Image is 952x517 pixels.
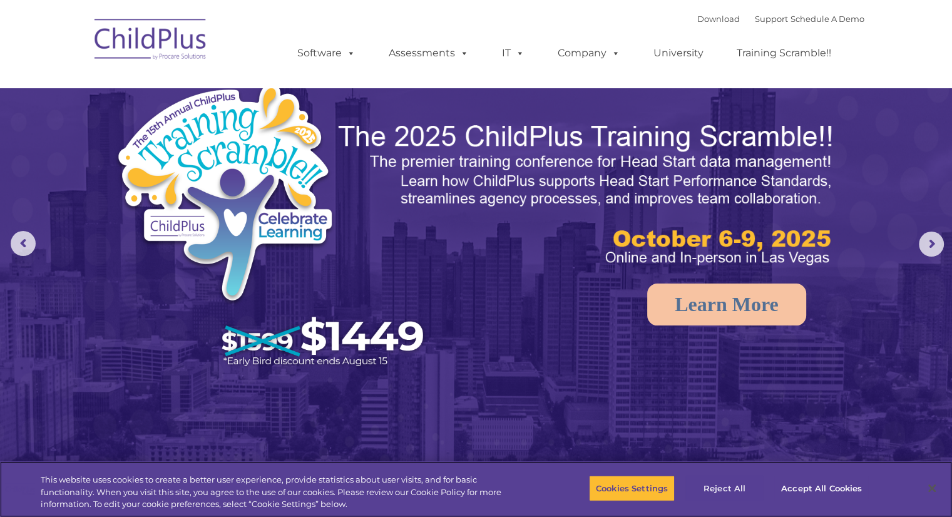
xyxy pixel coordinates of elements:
a: Support [755,14,788,24]
a: University [641,41,716,66]
span: Phone number [174,134,227,143]
button: Reject All [685,475,764,501]
a: Download [697,14,740,24]
img: ChildPlus by Procare Solutions [88,10,213,73]
a: Schedule A Demo [791,14,864,24]
button: Cookies Settings [589,475,675,501]
a: Training Scramble!! [724,41,844,66]
button: Accept All Cookies [774,475,869,501]
a: IT [489,41,537,66]
span: Last name [174,83,212,92]
a: Assessments [376,41,481,66]
div: This website uses cookies to create a better user experience, provide statistics about user visit... [41,474,524,511]
font: | [697,14,864,24]
button: Close [918,474,946,502]
a: Company [545,41,633,66]
a: Learn More [647,284,806,325]
a: Software [285,41,368,66]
